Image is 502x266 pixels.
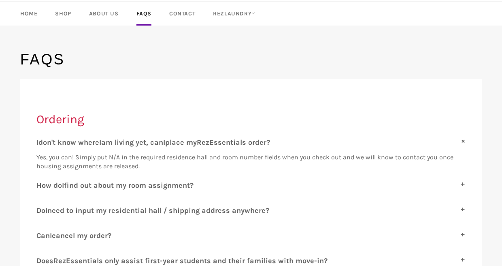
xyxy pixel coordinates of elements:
span: ez [202,138,209,147]
span: find out about my room assignment? [64,181,194,190]
span: o [41,206,45,215]
span: ow do [42,181,62,190]
a: Shop [47,2,79,26]
a: FAQs [128,2,160,26]
label: H I [36,181,466,190]
span: ssentials order? [214,138,270,147]
span: am living yet, can [101,138,163,147]
span: need to input my residential hall / shipping address anywhere? [47,206,269,215]
label: I I I R E [36,138,466,147]
a: About Us [81,2,127,26]
label: C I [36,231,466,240]
span: cancel my order? [52,231,111,240]
h2: Ordering [36,111,466,128]
label: D I [36,206,466,215]
span: don't know where [38,138,99,147]
span: ez [58,256,66,265]
a: RezLaundry [205,2,263,26]
span: an [41,231,50,240]
a: Contact [161,2,203,26]
label: D R E [36,256,466,265]
span: Yes, you can! Simply put N/A in the required residence hall and room number fields when you check... [36,153,453,170]
a: Home [12,2,45,26]
h1: FAQs [20,49,482,70]
span: oes [41,256,53,265]
span: place my [165,138,197,147]
span: ssentials only assist first-year students and their families with move-in? [70,256,328,265]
